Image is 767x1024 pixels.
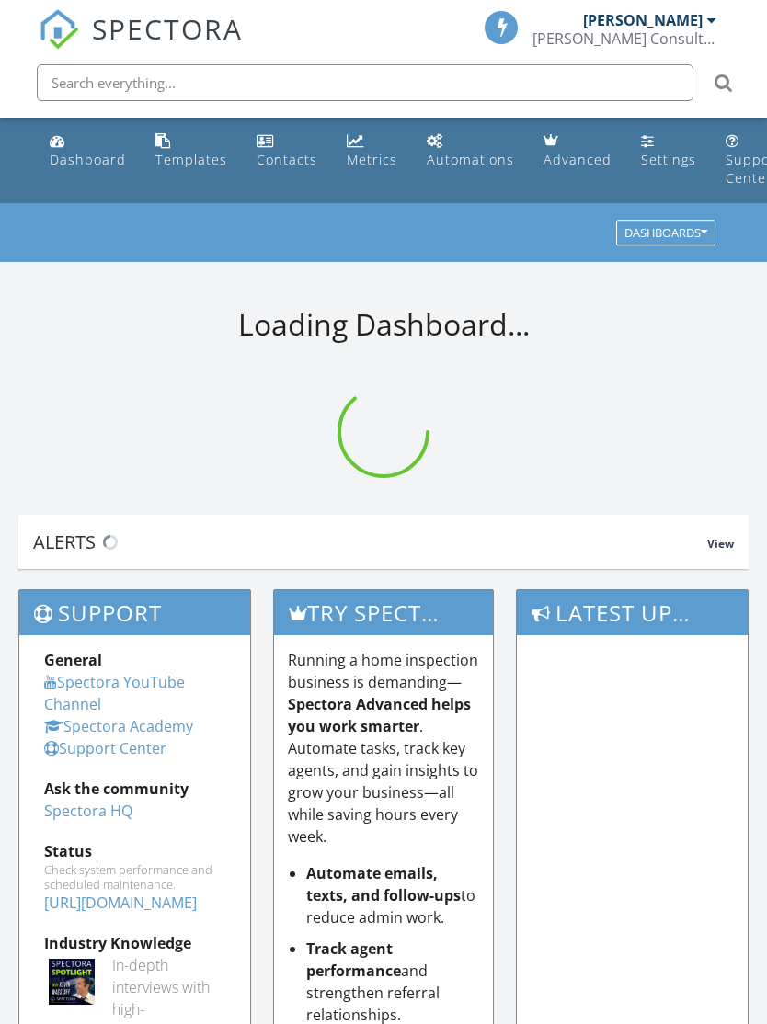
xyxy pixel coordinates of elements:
[583,11,703,29] div: [PERSON_NAME]
[42,125,133,177] a: Dashboard
[274,590,494,635] h3: Try spectora advanced [DATE]
[306,939,401,981] strong: Track agent performance
[44,716,193,736] a: Spectora Academy
[249,125,325,177] a: Contacts
[49,959,95,1005] img: Spectoraspolightmain
[148,125,235,177] a: Templates
[536,125,619,177] a: Advanced
[155,151,227,168] div: Templates
[44,778,225,800] div: Ask the community
[288,649,480,848] p: Running a home inspection business is demanding— . Automate tasks, track key agents, and gain ins...
[37,64,693,101] input: Search everything...
[641,151,696,168] div: Settings
[50,151,126,168] div: Dashboard
[44,932,225,954] div: Industry Knowledge
[616,221,715,246] button: Dashboards
[92,9,243,48] span: SPECTORA
[288,694,471,736] strong: Spectora Advanced helps you work smarter
[44,862,225,892] div: Check system performance and scheduled maintenance.
[339,125,405,177] a: Metrics
[44,650,102,670] strong: General
[39,25,243,63] a: SPECTORA
[19,590,250,635] h3: Support
[544,151,612,168] div: Advanced
[634,125,704,177] a: Settings
[44,840,225,862] div: Status
[257,151,317,168] div: Contacts
[306,863,461,905] strong: Automate emails, texts, and follow-ups
[44,738,166,758] a: Support Center
[306,862,480,928] li: to reduce admin work.
[707,536,734,552] span: View
[347,151,397,168] div: Metrics
[39,9,79,50] img: The Best Home Inspection Software - Spectora
[517,590,748,635] h3: Latest Updates
[419,125,521,177] a: Automations (Basic)
[44,672,185,714] a: Spectora YouTube Channel
[427,151,514,168] div: Automations
[532,29,716,48] div: Jason Rivers Consulting, LLC
[624,227,707,240] div: Dashboards
[44,893,197,913] a: [URL][DOMAIN_NAME]
[33,529,707,554] div: Alerts
[44,801,132,821] a: Spectora HQ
